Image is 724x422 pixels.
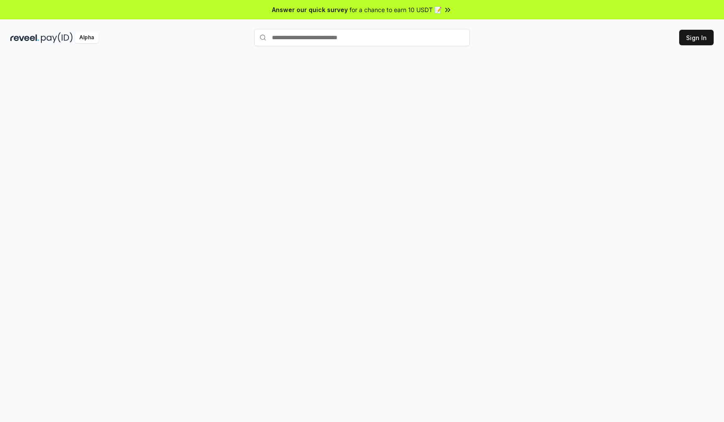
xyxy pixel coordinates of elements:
[75,32,99,43] div: Alpha
[41,32,73,43] img: pay_id
[272,5,348,14] span: Answer our quick survey
[350,5,442,14] span: for a chance to earn 10 USDT 📝
[679,30,714,45] button: Sign In
[10,32,39,43] img: reveel_dark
